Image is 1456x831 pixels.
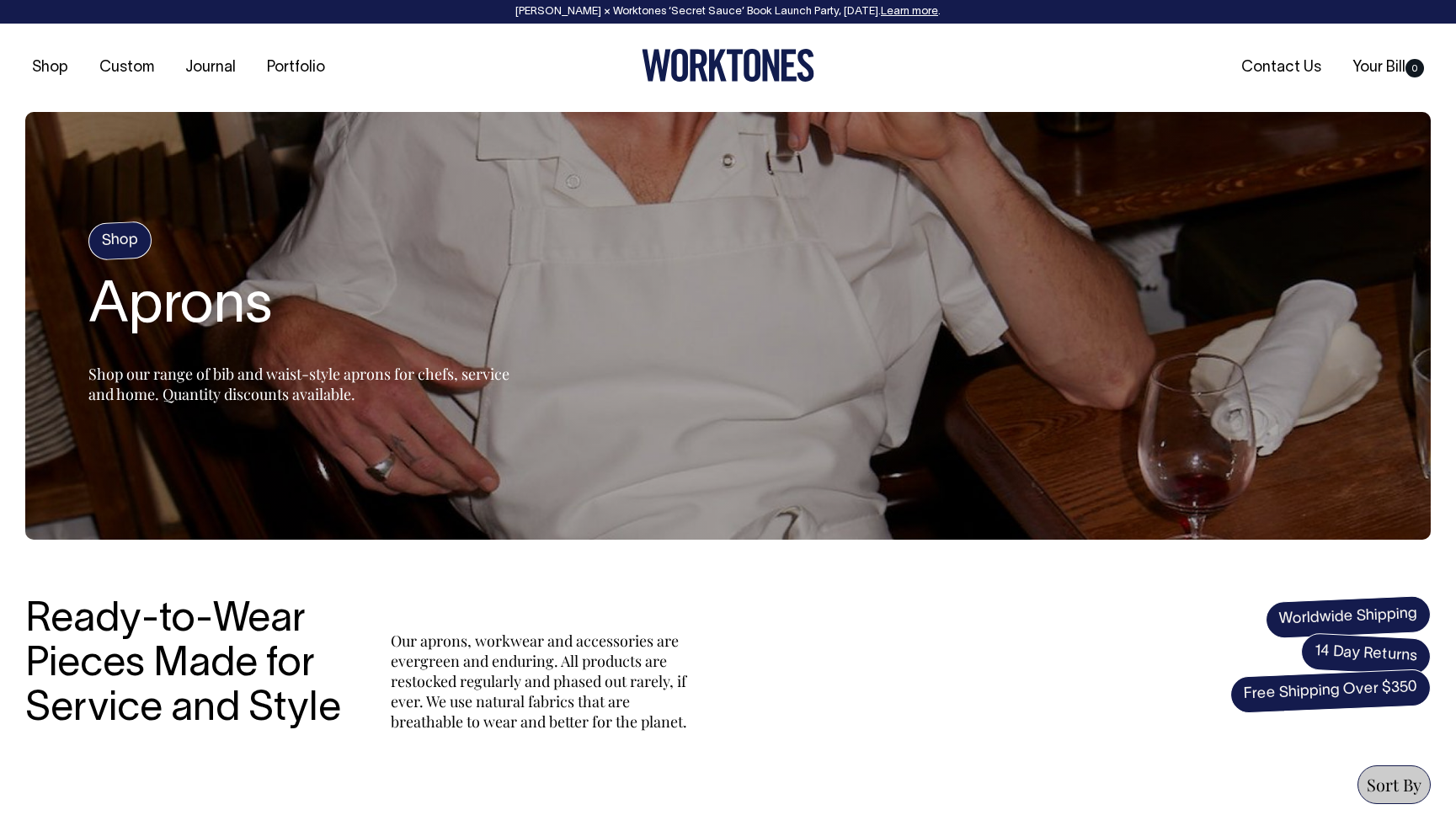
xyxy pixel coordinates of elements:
[260,54,332,82] a: Portfolio
[93,54,161,82] a: Custom
[1300,632,1432,676] span: 14 Day Returns
[1235,54,1328,82] a: Contact Us
[88,276,509,339] h1: Aprons
[1229,669,1432,714] span: Free Shipping Over $350
[881,7,938,17] a: Learn more
[1367,773,1421,796] span: Sort By
[1265,595,1432,639] span: Worldwide Shipping
[179,54,243,82] a: Journal
[25,54,75,82] a: Shop
[1346,54,1431,82] a: Your Bill0
[1405,59,1424,77] span: 0
[25,599,354,732] h3: Ready-to-Wear Pieces Made for Service and Style
[391,631,694,732] p: Our aprons, workwear and accessories are evergreen and enduring. All products are restocked regul...
[17,6,1439,18] div: [PERSON_NAME] × Worktones ‘Secret Sauce’ Book Launch Party, [DATE]. .
[88,221,152,260] h4: Shop
[88,364,509,404] span: Shop our range of bib and waist-style aprons for chefs, service and home. Quantity discounts avai...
